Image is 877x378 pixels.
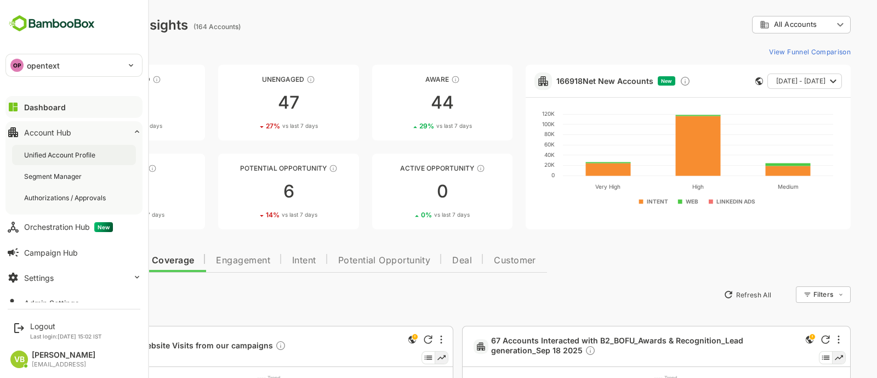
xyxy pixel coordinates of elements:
[367,333,380,348] div: This is a global insight. Segment selection is not applicable for this view
[180,183,320,200] div: 6
[243,211,279,219] span: vs last 7 days
[5,96,143,118] button: Dashboard
[180,94,320,111] div: 47
[30,333,102,340] p: Last login: [DATE] 15:02 IST
[438,164,447,173] div: These accounts have open opportunities which might be at any of the Sales Stages
[88,122,124,130] span: vs last 7 days
[381,122,434,130] div: 29 %
[30,321,102,331] div: Logout
[58,340,252,353] a: 0 Contacts Website Visits from our campaignsDescription not present
[180,75,320,83] div: Unengaged
[5,267,143,289] button: Settings
[738,74,787,88] span: [DATE] - [DATE]
[775,290,795,298] div: Filters
[726,43,812,60] button: View Funnel Comparison
[180,164,320,172] div: Potential Opportunity
[26,75,167,83] div: Unreached
[26,285,106,304] button: New Insights
[729,74,804,89] button: [DATE] - [DATE]
[300,256,392,265] span: Potential Opportunity
[110,164,118,173] div: These accounts are warm, further nurturing would qualify them to MQAs
[90,211,126,219] span: vs last 7 days
[94,222,113,232] span: New
[58,340,248,353] span: 0 Contacts Website Visits from our campaigns
[396,211,431,219] span: vs last 7 days
[24,298,79,308] div: Admin Settings
[334,183,474,200] div: 0
[26,94,167,111] div: 12
[244,122,280,130] span: vs last 7 days
[774,285,812,304] div: Filters
[26,154,167,229] a: EngagedThese accounts are warm, further nurturing would qualify them to MQAs5520%vs last 7 days
[24,150,98,160] div: Unified Account Profile
[114,75,123,84] div: These accounts have not been engaged with for a defined time period
[24,222,113,232] div: Orchestration Hub
[414,256,434,265] span: Deal
[75,122,124,130] div: 8 %
[557,183,582,190] text: Very High
[721,20,795,30] div: All Accounts
[739,183,760,190] text: Medium
[383,211,431,219] div: 0 %
[73,211,126,219] div: 20 %
[5,13,98,34] img: BambooboxFullLogoMark.5f36c76dfaba33ec1ec1367b70bb1252.svg
[546,345,557,358] div: Description not present
[10,59,24,72] div: OP
[24,248,78,257] div: Campaign Hub
[518,76,615,86] a: 166918Net New Accounts
[32,361,95,368] div: [EMAIL_ADDRESS]
[334,154,474,229] a: Active OpportunityThese accounts have open opportunities which might be at any of the Sales Stage...
[504,110,516,117] text: 120K
[178,256,232,265] span: Engagement
[5,241,143,263] button: Campaign Hub
[26,164,167,172] div: Engaged
[714,14,812,36] div: All Accounts
[513,172,516,178] text: 0
[24,193,108,202] div: Authorizations / Approvals
[26,17,150,33] div: Dashboard Insights
[6,54,142,76] div: OPopentext
[334,164,474,172] div: Active Opportunity
[334,75,474,83] div: Aware
[254,256,278,265] span: Intent
[453,336,765,358] a: 67 Accounts Interacted with B2_BOFU_Awards & Recognition_Lead generation_Sep 18 2025Description n...
[37,256,156,265] span: Data Quality and Coverage
[453,336,760,358] span: 67 Accounts Interacted with B2_BOFU_Awards & Recognition_Lead generation_Sep 18 2025
[623,78,634,84] span: New
[506,161,516,168] text: 20K
[455,256,498,265] span: Customer
[506,131,516,137] text: 80K
[765,333,778,348] div: This is a global insight. Segment selection is not applicable for this view
[736,20,778,29] span: All Accounts
[385,335,394,344] div: Refresh
[24,103,66,112] div: Dashboard
[180,65,320,140] a: UnengagedThese accounts have not shown enough engagement and need nurturing4727%vs last 7 days
[237,340,248,353] div: Description not present
[26,183,167,200] div: 55
[506,141,516,148] text: 60K
[26,65,167,140] a: UnreachedThese accounts have not been engaged with for a defined time period128%vs last 7 days
[504,121,516,127] text: 100K
[227,122,280,130] div: 27 %
[334,94,474,111] div: 44
[10,351,28,368] div: VB
[24,273,54,283] div: Settings
[24,172,84,181] div: Segment Manager
[5,292,143,314] button: Admin Settings
[398,122,434,130] span: vs last 7 days
[32,351,95,360] div: [PERSON_NAME]
[654,183,665,190] text: High
[799,335,801,344] div: More
[506,151,516,158] text: 40K
[783,335,791,344] div: Refresh
[227,211,279,219] div: 14 %
[402,335,404,344] div: More
[334,65,474,140] a: AwareThese accounts have just entered the buying cycle and need further nurturing4429%vs last 7 days
[680,286,738,303] button: Refresh All
[5,121,143,143] button: Account Hub
[413,75,422,84] div: These accounts have just entered the buying cycle and need further nurturing
[641,76,652,87] div: Discover new ICP-fit accounts showing engagement — via intent surges, anonymous website visits, L...
[291,164,299,173] div: These accounts are MQAs and can be passed on to Inside Sales
[155,22,206,31] ag: (164 Accounts)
